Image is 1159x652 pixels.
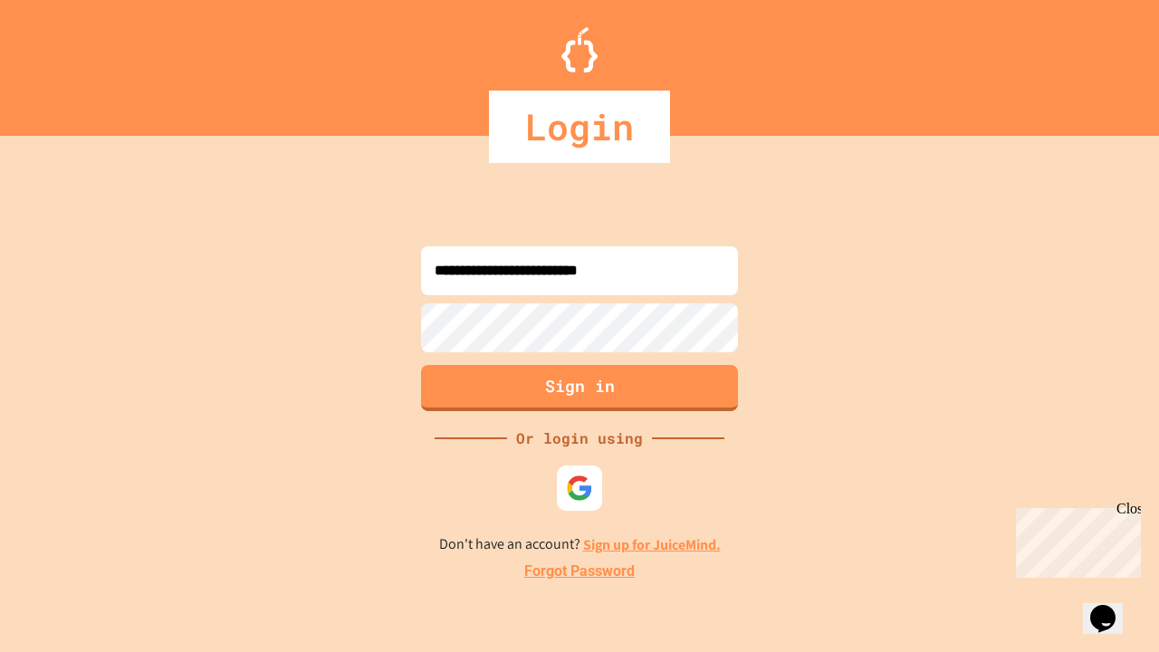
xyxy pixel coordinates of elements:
p: Don't have an account? [439,533,721,556]
iframe: chat widget [1009,501,1141,578]
div: Or login using [507,427,652,449]
iframe: chat widget [1083,580,1141,634]
a: Sign up for JuiceMind. [583,535,721,554]
img: google-icon.svg [566,475,593,502]
div: Chat with us now!Close [7,7,125,115]
a: Forgot Password [524,561,635,582]
div: Login [489,91,670,163]
img: Logo.svg [561,27,598,72]
button: Sign in [421,365,738,411]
